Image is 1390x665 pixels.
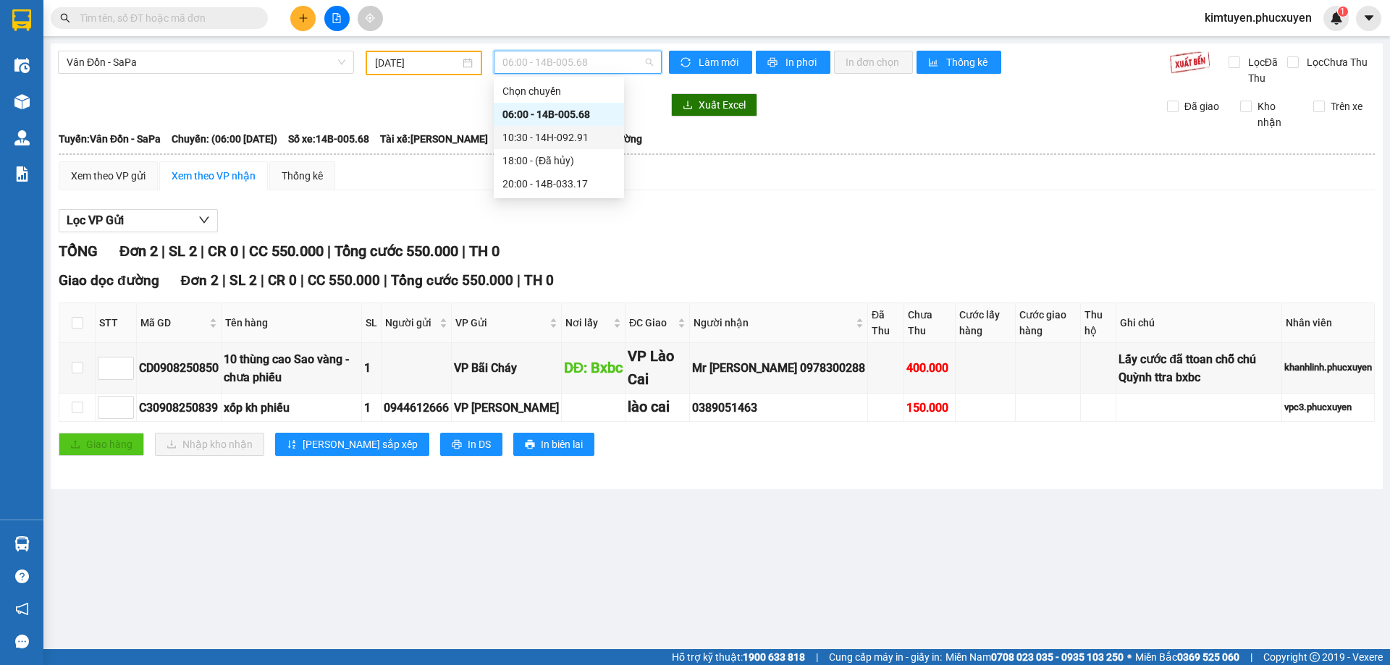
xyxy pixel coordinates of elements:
[268,272,297,289] span: CR 0
[455,315,547,331] span: VP Gửi
[384,272,387,289] span: |
[1252,98,1302,130] span: Kho nhận
[1338,7,1348,17] sup: 1
[1179,98,1225,114] span: Đã giao
[161,242,165,260] span: |
[1282,303,1375,343] th: Nhân viên
[692,399,865,417] div: 0389051463
[365,13,375,23] span: aim
[906,399,952,417] div: 150.000
[59,242,98,260] span: TỔNG
[917,51,1001,74] button: bar-chartThống kê
[699,54,741,70] span: Làm mới
[229,272,257,289] span: SL 2
[756,51,830,74] button: printerIn phơi
[452,343,562,394] td: VP Bãi Cháy
[59,433,144,456] button: uploadGiao hàng
[14,58,30,73] img: warehouse-icon
[380,131,488,147] span: Tài xế: [PERSON_NAME]
[628,396,687,418] div: lào cai
[513,433,594,456] button: printerIn biên lai
[956,303,1016,343] th: Cước lấy hàng
[137,394,222,422] td: C30908250839
[334,242,458,260] span: Tổng cước 550.000
[440,433,502,456] button: printerIn DS
[1310,652,1320,662] span: copyright
[868,303,904,343] th: Đã Thu
[261,272,264,289] span: |
[1356,6,1381,31] button: caret-down
[564,357,623,379] div: DĐ: Bxbc
[502,176,615,192] div: 20:00 - 14B-033.17
[904,303,955,343] th: Chưa Thu
[275,433,429,456] button: sort-ascending[PERSON_NAME] sắp xếp
[1193,9,1323,27] span: kimtuyen.phucxuyen
[14,536,30,551] img: warehouse-icon
[119,242,158,260] span: Đơn 2
[502,130,615,145] div: 10:30 - 14H-092.91
[468,436,491,452] span: In DS
[139,359,219,377] div: CD0908250850
[308,272,380,289] span: CC 550.000
[1284,360,1372,375] div: khanhlinh.phucxuyen
[14,166,30,182] img: solution-icon
[71,168,146,184] div: Xem theo VP gửi
[385,315,437,331] span: Người gửi
[502,106,615,122] div: 06:00 - 14B-005.68
[59,209,218,232] button: Lọc VP Gửi
[629,315,675,331] span: ĐC Giao
[767,57,780,69] span: printer
[287,439,297,451] span: sort-ascending
[565,315,610,331] span: Nơi lấy
[15,635,29,648] span: message
[1135,649,1239,665] span: Miền Bắc
[375,55,460,71] input: 09/08/2025
[358,6,383,31] button: aim
[1116,303,1282,343] th: Ghi chú
[242,242,245,260] span: |
[1330,12,1343,25] img: icon-new-feature
[1242,54,1287,86] span: Lọc Đã Thu
[462,242,466,260] span: |
[699,97,746,113] span: Xuất Excel
[1127,654,1132,660] span: ⚪️
[692,359,865,377] div: Mr [PERSON_NAME] 0978300288
[14,130,30,145] img: warehouse-icon
[298,13,308,23] span: plus
[454,399,559,417] div: VP [PERSON_NAME]
[282,168,323,184] div: Thống kê
[1362,12,1376,25] span: caret-down
[816,649,818,665] span: |
[67,211,124,229] span: Lọc VP Gửi
[327,242,331,260] span: |
[1081,303,1116,343] th: Thu hộ
[785,54,819,70] span: In phơi
[391,272,513,289] span: Tổng cước 550.000
[517,272,521,289] span: |
[671,93,757,117] button: downloadXuất Excel
[222,303,362,343] th: Tên hàng
[222,272,226,289] span: |
[1284,400,1372,415] div: vpc3.phucxuyen
[743,651,805,663] strong: 1900 633 818
[140,315,206,331] span: Mã GD
[364,399,379,417] div: 1
[80,10,250,26] input: Tìm tên, số ĐT hoặc mã đơn
[208,242,238,260] span: CR 0
[201,242,204,260] span: |
[681,57,693,69] span: sync
[524,272,554,289] span: TH 0
[1119,350,1279,386] div: Lấy cước đã ttoan chỗ chú Quỳnh ttra bxbc
[502,153,615,169] div: 18:00 - (Đã hủy)
[172,168,256,184] div: Xem theo VP nhận
[303,436,418,452] span: [PERSON_NAME] sắp xếp
[452,394,562,422] td: VP Hạ Long
[137,343,222,394] td: CD0908250850
[362,303,382,343] th: SL
[541,436,583,452] span: In biên lai
[224,399,359,417] div: xốp kh phiếu
[14,94,30,109] img: warehouse-icon
[288,131,369,147] span: Số xe: 14B-005.68
[181,272,219,289] span: Đơn 2
[1016,303,1080,343] th: Cước giao hàng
